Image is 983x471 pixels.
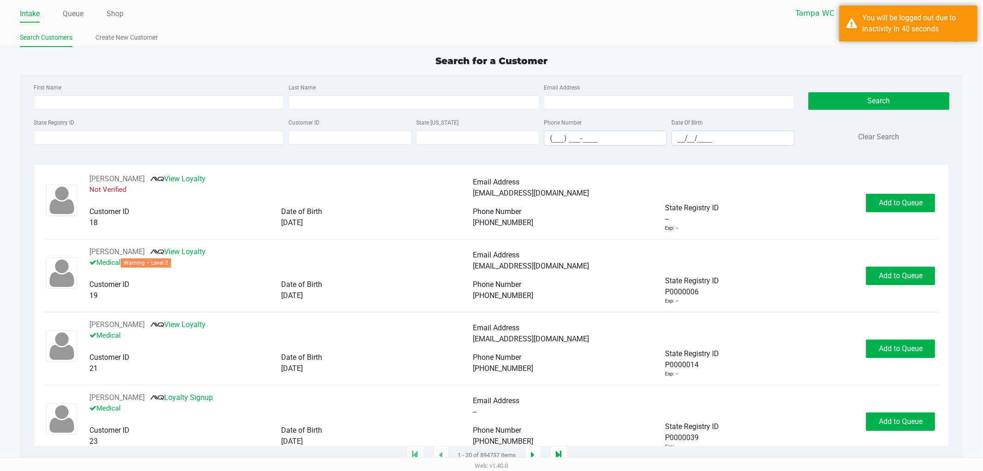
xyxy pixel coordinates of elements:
[281,437,303,446] span: [DATE]
[89,330,473,341] p: Medical
[433,446,449,465] app-submit-button: Previous
[862,12,971,35] div: You will be logged out due to inactivity in 40 seconds
[473,207,522,216] span: Phone Number
[473,323,520,332] span: Email Address
[859,131,900,143] button: Clear Search
[281,207,322,216] span: Date of Birth
[89,257,473,268] p: Medical
[671,119,703,127] label: Date Of Birth
[150,320,206,329] a: View Loyalty
[473,426,522,435] span: Phone Number
[150,247,206,256] a: View Loyalty
[281,291,303,300] span: [DATE]
[288,119,319,127] label: Customer ID
[671,131,795,146] kendo-maskedtextbox: Format: MM/DD/YYYY
[665,298,678,305] div: Exp: --
[866,267,935,285] button: Add to Queue
[406,446,424,465] app-submit-button: Move to first page
[550,446,568,465] app-submit-button: Move to last page
[665,349,719,358] span: State Registry ID
[281,280,322,289] span: Date of Birth
[89,319,145,330] button: See customer info
[879,344,923,353] span: Add to Queue
[288,83,316,92] label: Last Name
[665,203,719,212] span: State Registry ID
[89,364,98,373] span: 21
[672,131,794,145] input: Format: MM/DD/YYYY
[106,7,124,20] a: Shop
[416,119,459,127] label: State [US_STATE]
[665,432,699,443] span: P0000039
[808,92,949,110] button: Search
[665,214,669,225] span: --
[150,174,206,183] a: View Loyalty
[89,207,129,216] span: Customer ID
[665,359,699,370] span: P0000014
[473,262,589,270] span: [EMAIL_ADDRESS][DOMAIN_NAME]
[473,218,534,227] span: [PHONE_NUMBER]
[665,286,699,298] span: P0000006
[473,291,534,300] span: [PHONE_NUMBER]
[665,225,678,233] div: Exp: --
[891,5,904,22] button: Select
[436,55,547,66] span: Search for a Customer
[20,7,40,20] a: Intake
[281,364,303,373] span: [DATE]
[95,32,158,43] a: Create New Customer
[866,340,935,358] button: Add to Queue
[458,451,516,460] span: 1 - 20 of 894737 items
[866,194,935,212] button: Add to Queue
[89,392,145,403] button: See customer info
[665,422,719,431] span: State Registry ID
[150,393,213,402] a: Loyalty Signup
[89,185,473,195] p: Not Verified
[473,353,522,362] span: Phone Number
[281,218,303,227] span: [DATE]
[473,364,534,373] span: [PHONE_NUMBER]
[473,189,589,197] span: [EMAIL_ADDRESS][DOMAIN_NAME]
[879,198,923,207] span: Add to Queue
[89,437,98,446] span: 23
[665,443,678,451] div: Exp: --
[473,250,520,259] span: Email Address
[121,258,171,268] span: Warning – Level 2
[89,353,129,362] span: Customer ID
[866,412,935,431] button: Add to Queue
[281,426,322,435] span: Date of Birth
[525,446,541,465] app-submit-button: Next
[281,353,322,362] span: Date of Birth
[879,271,923,280] span: Add to Queue
[475,462,508,469] span: Web: v1.40.0
[89,291,98,300] span: 19
[89,173,145,185] button: See customer info
[89,246,145,257] button: See customer info
[544,119,582,127] label: Phone Number
[473,280,522,289] span: Phone Number
[89,280,129,289] span: Customer ID
[544,131,666,145] input: Format: (999) 999-9999
[665,370,678,378] div: Exp: --
[665,276,719,285] span: State Registry ID
[473,396,520,405] span: Email Address
[879,417,923,426] span: Add to Queue
[473,437,534,446] span: [PHONE_NUMBER]
[89,426,129,435] span: Customer ID
[63,7,83,20] a: Queue
[795,8,885,19] span: Tampa WC
[89,403,473,414] p: Medical
[34,119,74,127] label: State Registry ID
[89,218,98,227] span: 18
[544,131,667,146] kendo-maskedtextbox: Format: (999) 999-9999
[473,178,520,186] span: Email Address
[20,32,72,43] a: Search Customers
[473,407,477,416] span: --
[544,83,580,92] label: Email Address
[34,83,61,92] label: First Name
[473,334,589,343] span: [EMAIL_ADDRESS][DOMAIN_NAME]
